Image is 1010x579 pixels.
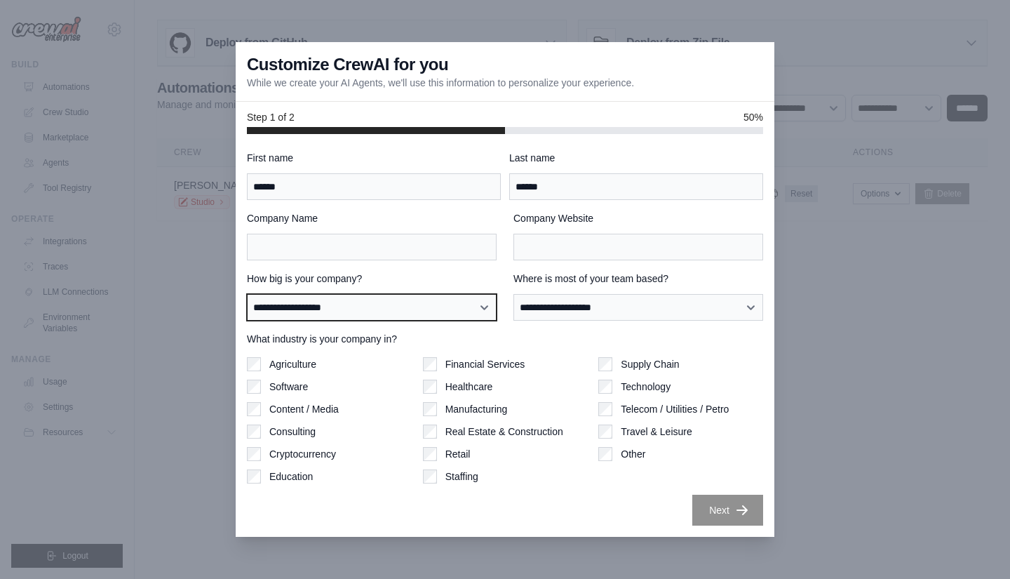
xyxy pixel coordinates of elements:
label: Healthcare [445,380,493,394]
label: Staffing [445,470,478,484]
label: Company Website [513,211,763,225]
label: How big is your company? [247,272,497,286]
label: Travel & Leisure [621,425,692,439]
label: Consulting [269,425,316,439]
label: Cryptocurrency [269,447,336,461]
span: Step 1 of 2 [247,110,295,124]
label: Agriculture [269,357,316,371]
label: Education [269,470,313,484]
label: Telecom / Utilities / Petro [621,402,729,416]
label: Company Name [247,211,497,225]
label: Software [269,380,308,394]
label: Last name [509,151,763,165]
label: First name [247,151,501,165]
label: What industry is your company in? [247,332,763,346]
label: Where is most of your team based? [513,272,763,286]
label: Financial Services [445,357,525,371]
label: Supply Chain [621,357,679,371]
label: Real Estate & Construction [445,425,563,439]
span: 50% [743,110,763,124]
label: Technology [621,380,671,394]
label: Retail [445,447,471,461]
iframe: Chat Widget [940,512,1010,579]
label: Content / Media [269,402,339,416]
button: Next [692,495,763,526]
label: Manufacturing [445,402,508,416]
label: Other [621,447,645,461]
h3: Customize CrewAI for you [247,53,448,76]
p: While we create your AI Agents, we'll use this information to personalize your experience. [247,76,634,90]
